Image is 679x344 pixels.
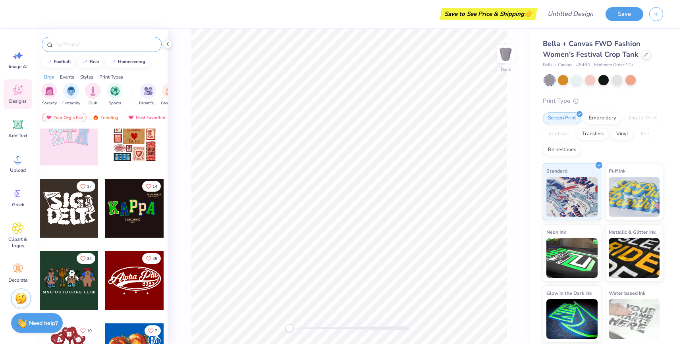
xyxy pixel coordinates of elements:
div: Orgs [44,73,54,81]
div: Foil [636,128,654,140]
div: homecoming [118,60,145,64]
button: filter button [139,83,157,106]
span: Image AI [9,63,27,70]
button: filter button [107,83,123,106]
span: Decorate [8,277,27,283]
span: Standard [546,167,567,175]
img: Sports Image [110,86,120,96]
button: Save [606,7,643,21]
span: Game Day [161,100,179,106]
span: # 8483 [576,62,590,69]
span: Clipart & logos [5,236,31,249]
div: Back [501,66,511,73]
img: most_fav.gif [46,115,52,120]
span: Water based Ink [609,289,645,297]
span: 14 [152,184,157,188]
button: Like [142,253,161,264]
div: Save to See Price & Shipping [442,8,535,20]
span: Metallic & Glitter Ink [609,228,656,236]
div: filter for Club [85,83,101,106]
div: Trending [89,113,122,122]
button: Like [77,325,95,336]
div: Print Types [99,73,123,81]
img: Neon Ink [546,238,598,278]
img: Puff Ink [609,177,660,217]
button: football [42,56,75,68]
div: Styles [80,73,93,81]
button: filter button [85,83,101,106]
img: trend_line.gif [82,60,88,64]
span: Parent's Weekend [139,100,157,106]
span: Glow in the Dark Ink [546,289,592,297]
button: filter button [41,83,57,106]
div: Screen Print [543,112,581,124]
input: Try "Alpha" [55,40,156,48]
span: 34 [87,257,92,261]
img: Sorority Image [45,86,54,96]
div: filter for Sports [107,83,123,106]
strong: Need help? [29,319,58,327]
button: Like [77,181,95,192]
img: Water based Ink [609,299,660,339]
div: Embroidery [584,112,621,124]
span: 17 [87,184,92,188]
div: filter for Fraternity [62,83,80,106]
button: Like [145,325,161,336]
img: Parent's Weekend Image [144,86,153,96]
input: Untitled Design [541,6,600,22]
div: Transfers [577,128,609,140]
span: Neon Ink [546,228,566,236]
img: Club Image [89,86,97,96]
img: Metallic & Glitter Ink [609,238,660,278]
span: 10 [87,329,92,333]
img: Back [498,46,514,62]
div: football [54,60,71,64]
img: trend_line.gif [46,60,52,64]
button: Like [77,253,95,264]
img: most_fav.gif [128,115,134,120]
img: trending.gif [93,115,99,120]
span: Upload [10,167,26,173]
button: filter button [62,83,80,106]
div: filter for Game Day [161,83,179,106]
button: bear [77,56,103,68]
span: 45 [152,257,157,261]
img: Standard [546,177,598,217]
span: 👉 [524,9,533,18]
span: Minimum Order: 12 + [594,62,634,69]
button: homecoming [106,56,149,68]
span: 7 [155,329,157,333]
img: Game Day Image [166,86,175,96]
div: filter for Parent's Weekend [139,83,157,106]
div: Applique [543,128,575,140]
div: bear [90,60,99,64]
span: Sports [109,100,121,106]
span: Sorority [42,100,57,106]
img: trend_line.gif [110,60,116,64]
span: Club [89,100,97,106]
span: Puff Ink [609,167,625,175]
div: filter for Sorority [41,83,57,106]
div: Most Favorited [124,113,169,122]
span: Bella + Canvas FWD Fashion Women's Festival Crop Tank [543,39,640,59]
button: filter button [161,83,179,106]
span: Bella + Canvas [543,62,572,69]
div: Rhinestones [543,144,581,156]
span: Greek [12,202,24,208]
div: Accessibility label [285,324,293,332]
div: Events [60,73,74,81]
div: Your Org's Fav [42,113,87,122]
div: Vinyl [611,128,633,140]
img: Glow in the Dark Ink [546,299,598,339]
span: Fraternity [62,100,80,106]
div: Digital Print [624,112,662,124]
button: Like [142,181,161,192]
img: Fraternity Image [67,86,75,96]
div: Print Type [543,96,663,106]
span: Designs [9,98,27,104]
span: Add Text [8,133,27,139]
